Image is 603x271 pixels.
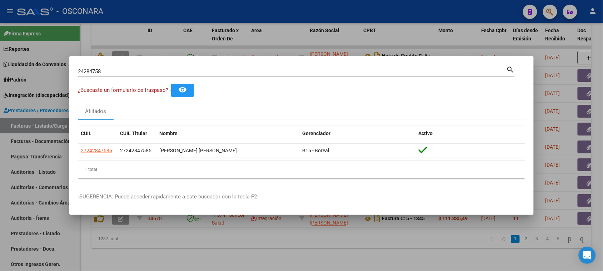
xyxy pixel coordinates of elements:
datatable-header-cell: Activo [416,126,525,141]
span: Activo [419,130,433,136]
p: -SUGERENCIA: Puede acceder rapidamente a este buscador con la tecla F2- [78,193,525,201]
div: Afiliados [85,107,106,115]
div: [PERSON_NAME] [PERSON_NAME] [159,147,296,155]
span: CUIL [81,130,91,136]
div: Open Intercom Messenger [579,247,596,264]
span: B15 - Boreal [302,148,329,153]
span: ¿Buscaste un formulario de traspaso? - [78,87,171,93]
span: Gerenciador [302,130,330,136]
span: CUIL Titular [120,130,147,136]
datatable-header-cell: Nombre [156,126,299,141]
datatable-header-cell: Gerenciador [299,126,416,141]
mat-icon: search [507,65,515,73]
mat-icon: remove_red_eye [178,85,187,94]
span: 27242847585 [81,148,112,153]
div: 1 total [78,161,525,178]
datatable-header-cell: CUIL Titular [117,126,156,141]
span: 27242847585 [120,148,151,153]
datatable-header-cell: CUIL [78,126,117,141]
span: Nombre [159,130,178,136]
